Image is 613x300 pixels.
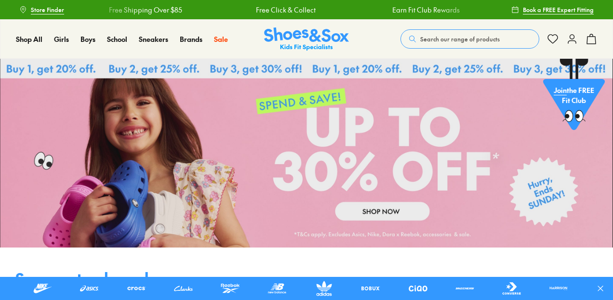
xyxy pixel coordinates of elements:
[391,5,459,15] a: Earn Fit Club Rewards
[54,34,69,44] a: Girls
[255,5,315,15] a: Free Click & Collect
[108,5,182,15] a: Free Shipping Over $85
[511,1,594,18] a: Book a FREE Expert Fitting
[214,34,228,44] a: Sale
[420,35,500,43] span: Search our range of products
[31,5,64,14] span: Store Finder
[523,5,594,14] span: Book a FREE Expert Fitting
[543,78,605,113] p: the FREE Fit Club
[400,29,539,49] button: Search our range of products
[139,34,168,44] a: Sneakers
[264,27,349,51] a: Shoes & Sox
[180,34,202,44] a: Brands
[16,34,42,44] a: Shop All
[264,27,349,51] img: SNS_Logo_Responsive.svg
[554,85,567,95] span: Join
[107,34,127,44] a: School
[19,1,64,18] a: Store Finder
[80,34,95,44] a: Boys
[543,58,605,135] a: Jointhe FREE Fit Club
